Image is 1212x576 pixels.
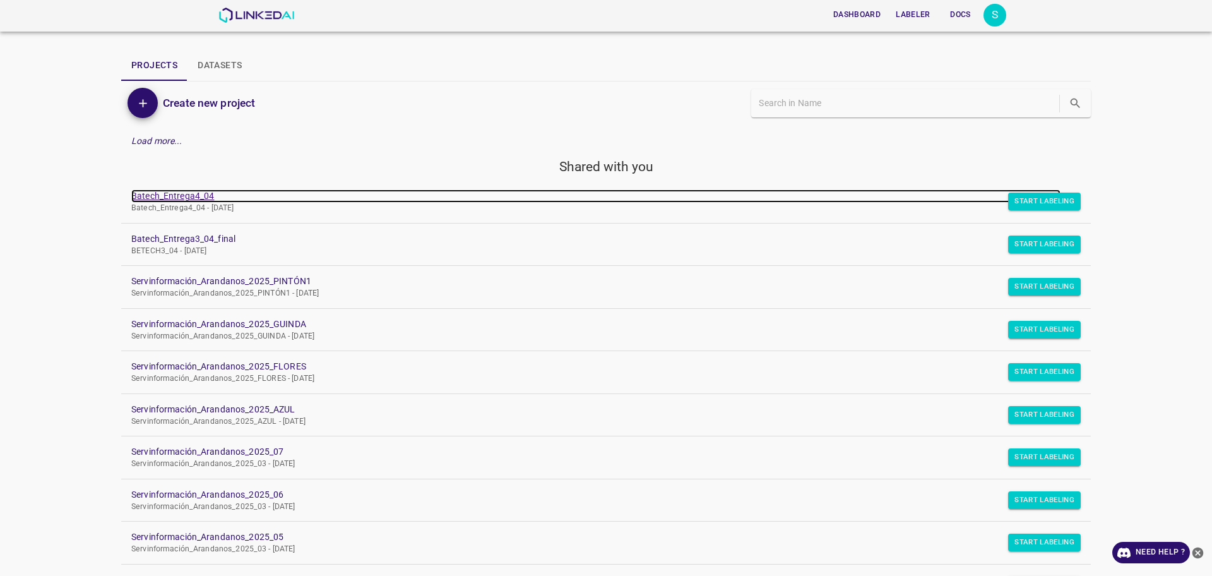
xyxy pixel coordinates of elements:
button: Start Labeling [1008,363,1081,381]
button: Projects [121,51,187,81]
em: Load more... [131,136,182,146]
button: Dashboard [828,4,886,25]
a: Servinformación_Arandanos_2025_AZUL [131,403,1060,416]
a: Labeler [888,2,937,28]
p: Servinformación_Arandanos_2025_FLORES - [DATE] [131,373,1060,385]
div: S [983,4,1006,27]
button: search [1062,90,1088,116]
a: Servinformación_Arandanos_2025_PINTÓN1 [131,275,1060,288]
a: Servinformación_Arandanos_2025_FLORES [131,360,1060,373]
button: Start Labeling [1008,278,1081,296]
button: Labeler [891,4,935,25]
img: LinkedAI [218,8,295,23]
a: Dashboard [826,2,888,28]
button: Start Labeling [1008,321,1081,339]
p: BETECH3_04 - [DATE] [131,246,1060,257]
input: Search in Name [759,94,1057,112]
h5: Shared with you [121,158,1091,176]
a: Batech_Entrega4_04 [131,189,1060,203]
a: Servinformación_Arandanos_2025_07 [131,445,1060,459]
button: Docs [941,4,981,25]
button: Start Labeling [1008,193,1081,210]
p: Servinformación_Arandanos_2025_AZUL - [DATE] [131,416,1060,428]
a: Create new project [158,94,255,112]
button: Start Labeling [1008,236,1081,253]
p: Servinformación_Arandanos_2025_GUINDA - [DATE] [131,331,1060,342]
a: Servinformación_Arandanos_2025_GUINDA [131,318,1060,331]
p: Batech_Entrega4_04 - [DATE] [131,203,1060,214]
a: Docs [938,2,983,28]
div: Load more... [121,129,1091,153]
h6: Create new project [163,94,255,112]
button: close-help [1190,542,1206,563]
a: Batech_Entrega3_04_final [131,232,1060,246]
button: Start Labeling [1008,534,1081,551]
button: Add [128,88,158,118]
p: Servinformación_Arandanos_2025_03 - [DATE] [131,501,1060,513]
p: Servinformación_Arandanos_2025_03 - [DATE] [131,544,1060,555]
button: Open settings [983,4,1006,27]
button: Start Labeling [1008,448,1081,466]
a: Servinformación_Arandanos_2025_05 [131,531,1060,544]
a: Need Help ? [1112,542,1190,563]
p: Servinformación_Arandanos_2025_PINTÓN1 - [DATE] [131,288,1060,299]
p: Servinformación_Arandanos_2025_03 - [DATE] [131,459,1060,470]
button: Start Labeling [1008,491,1081,509]
a: Servinformación_Arandanos_2025_06 [131,488,1060,501]
button: Datasets [187,51,252,81]
button: Start Labeling [1008,406,1081,424]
